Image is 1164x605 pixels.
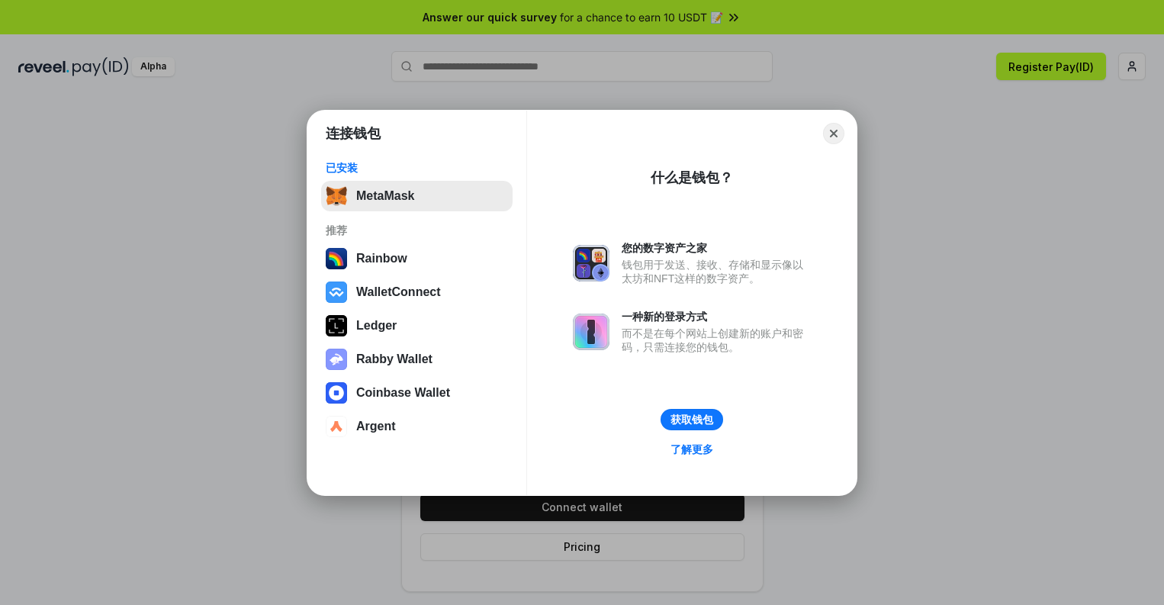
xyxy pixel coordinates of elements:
img: svg+xml,%3Csvg%20xmlns%3D%22http%3A%2F%2Fwww.w3.org%2F2000%2Fsvg%22%20fill%3D%22none%22%20viewBox... [573,245,609,282]
div: 获取钱包 [670,413,713,426]
button: Ledger [321,311,513,341]
button: WalletConnect [321,277,513,307]
h1: 连接钱包 [326,124,381,143]
div: 了解更多 [670,442,713,456]
div: 您的数字资产之家 [622,241,811,255]
div: 一种新的登录方式 [622,310,811,323]
div: Argent [356,420,396,433]
div: Rabby Wallet [356,352,432,366]
div: MetaMask [356,189,414,203]
img: svg+xml,%3Csvg%20xmlns%3D%22http%3A%2F%2Fwww.w3.org%2F2000%2Fsvg%22%20width%3D%2228%22%20height%3... [326,315,347,336]
img: svg+xml,%3Csvg%20width%3D%2228%22%20height%3D%2228%22%20viewBox%3D%220%200%2028%2028%22%20fill%3D... [326,282,347,303]
div: WalletConnect [356,285,441,299]
img: svg+xml,%3Csvg%20fill%3D%22none%22%20height%3D%2233%22%20viewBox%3D%220%200%2035%2033%22%20width%... [326,185,347,207]
button: Coinbase Wallet [321,378,513,408]
div: 推荐 [326,224,508,237]
button: Close [823,123,844,144]
button: Rabby Wallet [321,344,513,375]
button: Argent [321,411,513,442]
img: svg+xml,%3Csvg%20xmlns%3D%22http%3A%2F%2Fwww.w3.org%2F2000%2Fsvg%22%20fill%3D%22none%22%20viewBox... [573,314,609,350]
img: svg+xml,%3Csvg%20width%3D%2228%22%20height%3D%2228%22%20viewBox%3D%220%200%2028%2028%22%20fill%3D... [326,416,347,437]
div: 什么是钱包？ [651,169,733,187]
div: Ledger [356,319,397,333]
div: Coinbase Wallet [356,386,450,400]
div: 钱包用于发送、接收、存储和显示像以太坊和NFT这样的数字资产。 [622,258,811,285]
button: MetaMask [321,181,513,211]
div: 已安装 [326,161,508,175]
div: 而不是在每个网站上创建新的账户和密码，只需连接您的钱包。 [622,327,811,354]
div: Rainbow [356,252,407,265]
a: 了解更多 [661,439,722,459]
img: svg+xml,%3Csvg%20width%3D%22120%22%20height%3D%22120%22%20viewBox%3D%220%200%20120%20120%22%20fil... [326,248,347,269]
img: svg+xml,%3Csvg%20xmlns%3D%22http%3A%2F%2Fwww.w3.org%2F2000%2Fsvg%22%20fill%3D%22none%22%20viewBox... [326,349,347,370]
button: 获取钱包 [661,409,723,430]
img: svg+xml,%3Csvg%20width%3D%2228%22%20height%3D%2228%22%20viewBox%3D%220%200%2028%2028%22%20fill%3D... [326,382,347,404]
button: Rainbow [321,243,513,274]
